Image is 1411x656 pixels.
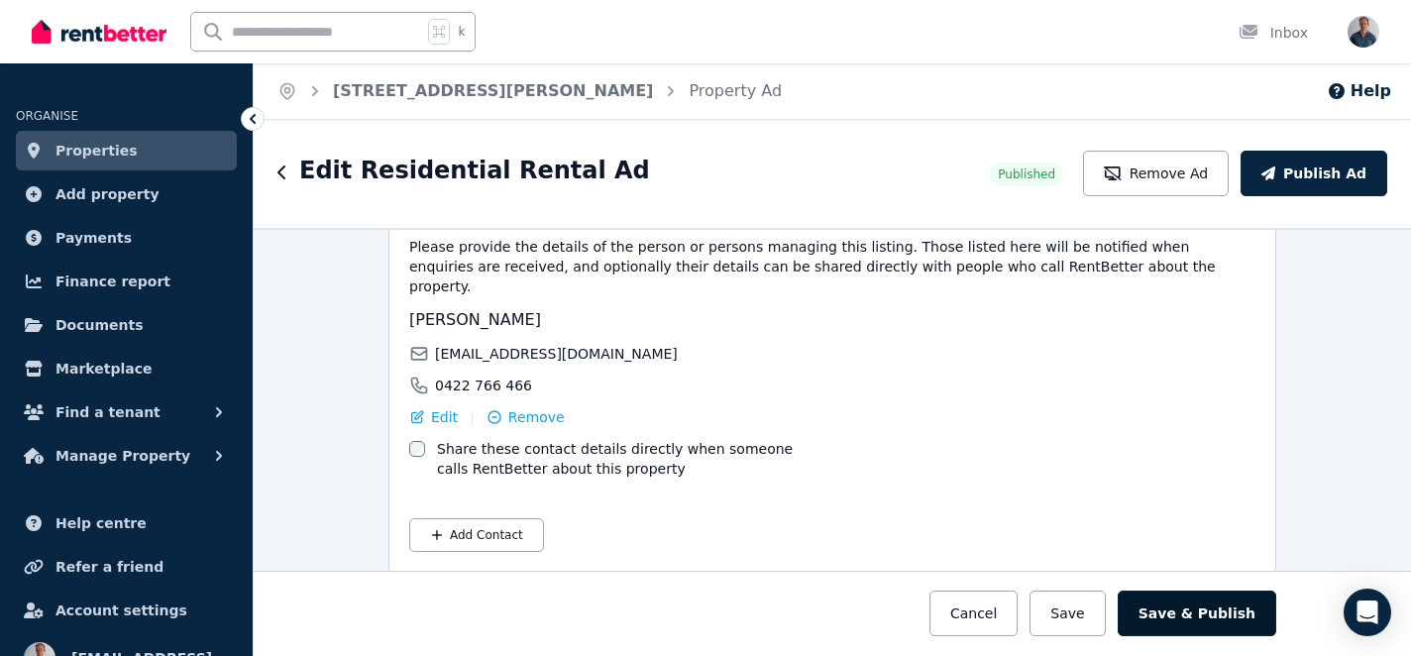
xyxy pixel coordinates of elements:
button: Manage Property [16,436,237,476]
a: Documents [16,305,237,345]
span: Payments [55,226,132,250]
button: Edit [409,407,458,427]
a: Add property [16,174,237,214]
div: Inbox [1239,23,1308,43]
a: Help centre [16,503,237,543]
nav: Breadcrumb [254,63,806,119]
span: Refer a friend [55,555,163,579]
button: Remove Ad [1083,151,1229,196]
button: Find a tenant [16,392,237,432]
span: Manage Property [55,444,190,468]
img: RentBetter [32,17,166,47]
span: Remove [508,407,565,427]
span: ORGANISE [16,109,78,123]
span: Finance report [55,270,170,293]
a: Properties [16,131,237,170]
a: Marketplace [16,349,237,388]
span: Published [998,166,1055,182]
button: Save & Publish [1118,591,1276,636]
a: Refer a friend [16,547,237,587]
a: Payments [16,218,237,258]
span: Properties [55,139,138,163]
span: Documents [55,313,144,337]
span: [EMAIL_ADDRESS][DOMAIN_NAME] [435,344,678,364]
span: [PERSON_NAME] [409,310,541,329]
button: Cancel [929,591,1018,636]
img: andrewjscunningham@gmail.com [1348,16,1379,48]
span: 0422 766 466 [435,376,532,395]
span: | [470,407,475,427]
button: Help [1327,79,1391,103]
p: Please provide the details of the person or persons managing this listing. Those listed here will... [409,237,1255,296]
a: Account settings [16,591,237,630]
label: Share these contact details directly when someone calls RentBetter about this property [437,439,826,479]
span: Account settings [55,599,187,622]
span: Help centre [55,511,147,535]
button: Save [1030,591,1105,636]
button: Remove [487,407,565,427]
span: k [458,24,465,40]
button: Add Contact [409,518,544,552]
span: Marketplace [55,357,152,381]
a: Finance report [16,262,237,301]
a: Property Ad [689,81,782,100]
h1: Edit Residential Rental Ad [299,155,650,186]
button: Publish Ad [1241,151,1387,196]
a: [STREET_ADDRESS][PERSON_NAME] [333,81,653,100]
span: Find a tenant [55,400,161,424]
span: Edit [431,407,458,427]
span: Add property [55,182,160,206]
div: Open Intercom Messenger [1344,589,1391,636]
